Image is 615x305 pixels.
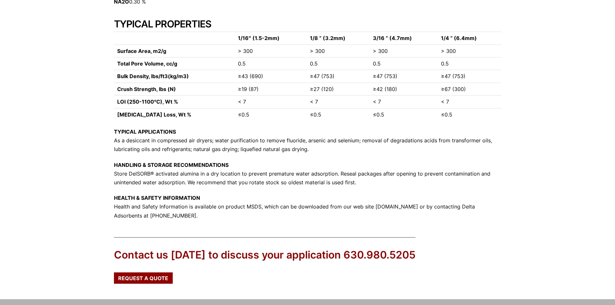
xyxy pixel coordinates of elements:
[373,35,412,41] strong: 3/16 ” (4.7mm)
[307,96,370,108] td: < 7
[114,127,501,154] p: As a desiccant in compressed air dryers; water purification to remove fluoride, arsenic and selen...
[117,86,176,92] strong: Crush Strength, lbs (N)
[370,108,438,121] td: ≤0.5
[370,57,438,70] td: 0.5
[114,272,173,283] a: Request a Quote
[441,35,477,41] strong: 1/4 ” (6.4mm)
[114,194,501,220] p: Health and Safety Information is available on product MSDS, which can be downloaded from our web ...
[235,70,307,83] td: ≥43 (690)
[307,108,370,121] td: ≤0.5
[114,162,229,168] strong: HANDLING & STORAGE RECOMMENDATIONS
[310,35,345,41] strong: 1/8 ” (3.2mm)
[307,57,370,70] td: 0.5
[307,83,370,95] td: ≥27 (120)
[370,83,438,95] td: ≥42 (180)
[438,45,501,57] td: > 300
[238,35,280,41] strong: 1/16″ (1.5-2mm)
[438,96,501,108] td: < 7
[370,96,438,108] td: < 7
[114,248,415,262] div: Contact us [DATE] to discuss your application 630.980.5205
[370,70,438,83] td: ≥47 (753)
[118,276,168,281] span: Request a Quote
[117,73,189,79] strong: Bulk Density, lbs/ft3(kg/m3)
[117,111,191,118] strong: [MEDICAL_DATA] Loss, Wt %
[235,96,307,108] td: < 7
[438,57,501,70] td: 0.5
[370,45,438,57] td: > 300
[438,83,501,95] td: ≥67 (300)
[235,83,307,95] td: ≥19 (87)
[117,48,166,54] strong: Surface Area, m2/g
[235,57,307,70] td: 0.5
[114,18,501,30] h2: TYPICAL PROPERTIES
[117,60,177,67] strong: Total Pore Volume, cc/g
[307,70,370,83] td: ≥47 (753)
[114,195,200,201] strong: HEALTH & SAFETY INFORMATION
[307,45,370,57] td: > 300
[235,108,307,121] td: ≤0.5
[114,128,176,135] strong: TYPICAL APPLICATIONS
[117,98,178,105] strong: LOI (250-1100°C), Wt %
[114,161,501,187] p: Store DelSORB® activated alumina in a dry location to prevent premature water adsorption. Reseal ...
[438,108,501,121] td: ≤0.5
[235,45,307,57] td: > 300
[438,70,501,83] td: ≥47 (753)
